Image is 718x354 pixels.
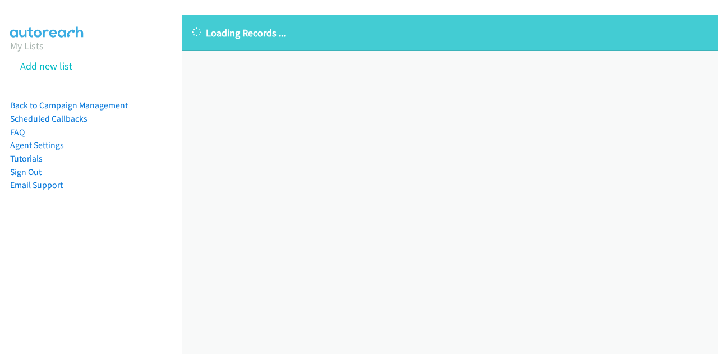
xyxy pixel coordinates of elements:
[10,167,42,177] a: Sign Out
[10,39,44,52] a: My Lists
[10,153,43,164] a: Tutorials
[20,59,72,72] a: Add new list
[10,127,25,137] a: FAQ
[10,100,128,111] a: Back to Campaign Management
[10,140,64,150] a: Agent Settings
[10,113,88,124] a: Scheduled Callbacks
[192,25,708,40] p: Loading Records ...
[10,180,63,190] a: Email Support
